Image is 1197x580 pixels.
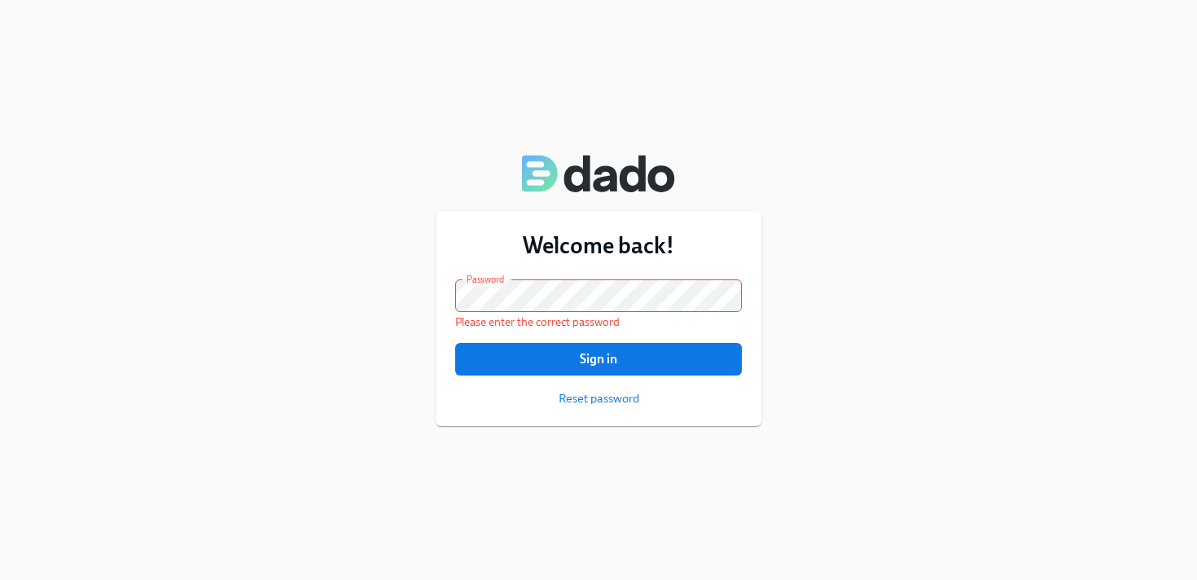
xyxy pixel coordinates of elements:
[455,231,742,260] h3: Welcome back!
[455,343,742,376] button: Sign in
[467,351,730,367] span: Sign in
[455,314,742,330] p: Please enter the correct password
[559,390,639,406] button: Reset password
[522,154,675,193] img: Dado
